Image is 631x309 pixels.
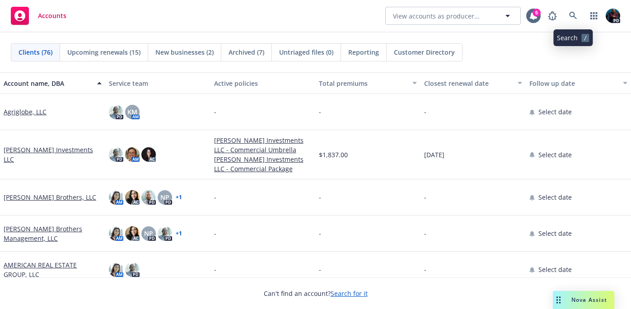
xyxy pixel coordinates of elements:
[424,192,426,202] span: -
[229,47,264,57] span: Archived (7)
[385,7,521,25] button: View accounts as producer...
[571,296,607,304] span: Nova Assist
[606,9,620,23] img: photo
[214,136,312,154] a: [PERSON_NAME] Investments LLC - Commercial Umbrella
[214,79,312,88] div: Active policies
[348,47,379,57] span: Reporting
[127,107,137,117] span: KM
[210,72,316,94] button: Active policies
[125,262,140,277] img: photo
[4,79,92,88] div: Account name, DBA
[125,147,140,162] img: photo
[160,192,169,202] span: NP
[4,145,102,164] a: [PERSON_NAME] Investments LLC
[424,150,444,159] span: [DATE]
[424,229,426,238] span: -
[19,47,52,57] span: Clients (76)
[214,107,216,117] span: -
[394,47,455,57] span: Customer Directory
[526,72,631,94] button: Follow up date
[214,154,312,173] a: [PERSON_NAME] Investments LLC - Commercial Package
[424,265,426,274] span: -
[109,190,123,205] img: photo
[4,107,47,117] a: Agriglobe, LLC
[319,107,321,117] span: -
[109,226,123,241] img: photo
[319,79,407,88] div: Total premiums
[319,265,321,274] span: -
[38,12,66,19] span: Accounts
[176,195,182,200] a: + 1
[144,229,153,238] span: NP
[319,150,348,159] span: $1,837.00
[538,150,572,159] span: Select date
[105,72,210,94] button: Service team
[155,47,214,57] span: New businesses (2)
[424,107,426,117] span: -
[538,107,572,117] span: Select date
[176,231,182,236] a: + 1
[529,79,617,88] div: Follow up date
[109,105,123,119] img: photo
[214,192,216,202] span: -
[4,192,96,202] a: [PERSON_NAME] Brothers, LLC
[585,7,603,25] a: Switch app
[331,289,368,298] a: Search for it
[319,229,321,238] span: -
[125,226,140,241] img: photo
[4,224,102,243] a: [PERSON_NAME] Brothers Management, LLC
[538,265,572,274] span: Select date
[141,190,156,205] img: photo
[4,260,102,279] a: AMERICAN REAL ESTATE GROUP, LLC
[7,3,70,28] a: Accounts
[67,47,140,57] span: Upcoming renewals (15)
[421,72,526,94] button: Closest renewal date
[543,7,561,25] a: Report a Bug
[279,47,333,57] span: Untriaged files (0)
[393,11,480,21] span: View accounts as producer...
[109,262,123,277] img: photo
[158,226,172,241] img: photo
[424,79,512,88] div: Closest renewal date
[214,229,216,238] span: -
[109,147,123,162] img: photo
[214,265,216,274] span: -
[141,147,156,162] img: photo
[538,192,572,202] span: Select date
[533,9,541,17] div: 6
[125,190,140,205] img: photo
[264,289,368,298] span: Can't find an account?
[319,192,321,202] span: -
[564,7,582,25] a: Search
[109,79,207,88] div: Service team
[315,72,421,94] button: Total premiums
[553,291,564,309] div: Drag to move
[538,229,572,238] span: Select date
[553,291,614,309] button: Nova Assist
